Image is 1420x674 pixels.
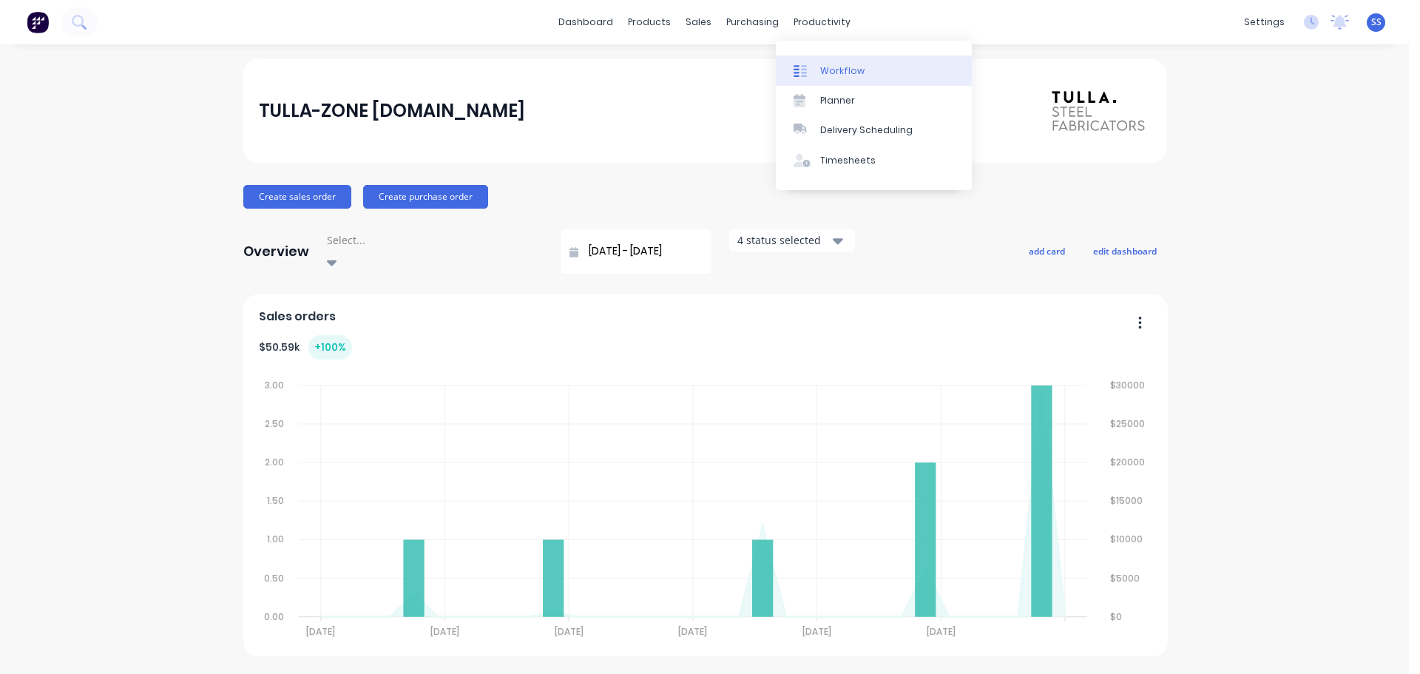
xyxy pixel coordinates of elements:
tspan: [DATE] [803,625,832,638]
tspan: [DATE] [679,625,708,638]
tspan: 0.00 [264,610,284,623]
tspan: $20000 [1112,456,1146,468]
tspan: 2.00 [265,456,284,468]
tspan: $25000 [1112,417,1146,430]
button: add card [1019,241,1075,260]
tspan: $30000 [1112,379,1146,391]
tspan: 2.50 [265,417,284,430]
div: Delivery Scheduling [820,124,913,137]
a: Workflow [776,55,972,85]
button: 4 status selected [729,229,855,252]
span: Sales orders [259,308,336,326]
tspan: [DATE] [306,625,335,638]
a: dashboard [551,11,621,33]
tspan: 1.50 [267,494,284,507]
div: Overview [243,237,309,266]
tspan: 1.00 [267,533,284,546]
tspan: $15000 [1112,494,1144,507]
tspan: [DATE] [555,625,584,638]
tspan: [DATE] [430,625,459,638]
div: Timesheets [820,154,876,167]
tspan: $10000 [1112,533,1144,546]
div: 4 status selected [737,232,831,248]
div: products [621,11,678,33]
tspan: 3.00 [265,379,284,391]
div: purchasing [719,11,786,33]
img: TULLA-ZONE PTY.LTD [1047,88,1150,134]
a: Planner [776,86,972,115]
tspan: [DATE] [927,625,956,638]
div: sales [678,11,719,33]
button: Create sales order [243,185,351,209]
div: Workflow [820,64,865,78]
button: edit dashboard [1083,241,1166,260]
button: Create purchase order [363,185,488,209]
a: Timesheets [776,146,972,175]
span: SS [1371,16,1382,29]
tspan: $0 [1112,610,1123,623]
div: Planner [820,94,855,107]
div: TULLA-ZONE [DOMAIN_NAME] [259,96,525,126]
tspan: 0.50 [264,572,284,584]
div: + 100 % [308,335,352,360]
a: Delivery Scheduling [776,115,972,145]
div: $ 50.59k [259,335,352,360]
tspan: $5000 [1112,572,1141,584]
div: productivity [786,11,858,33]
div: settings [1237,11,1292,33]
img: Factory [27,11,49,33]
